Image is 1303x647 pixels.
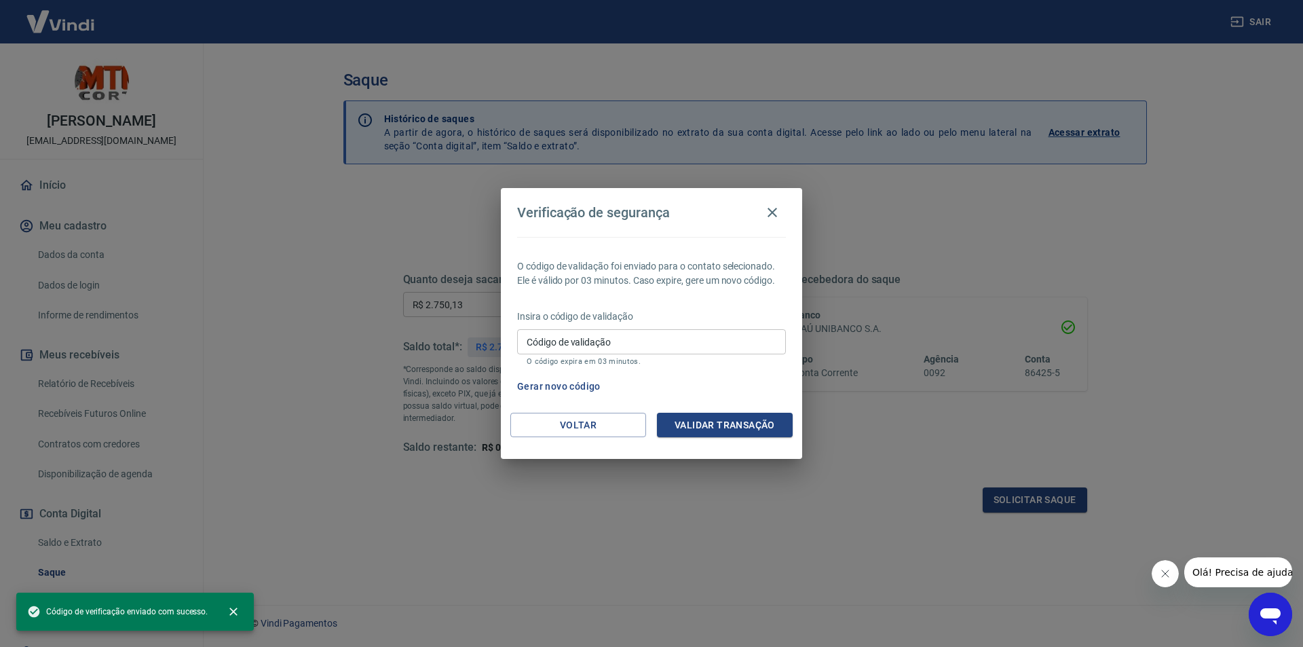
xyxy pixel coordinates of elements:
p: Insira o código de validação [517,310,786,324]
button: Validar transação [657,413,793,438]
span: Código de verificação enviado com sucesso. [27,605,208,618]
button: close [219,597,248,627]
button: Gerar novo código [512,374,606,399]
span: Olá! Precisa de ajuda? [8,10,114,20]
button: Voltar [510,413,646,438]
iframe: Mensagem da empresa [1184,557,1292,587]
iframe: Botão para abrir a janela de mensagens [1249,593,1292,636]
h4: Verificação de segurança [517,204,670,221]
p: O código de validação foi enviado para o contato selecionado. Ele é válido por 03 minutos. Caso e... [517,259,786,288]
iframe: Fechar mensagem [1152,560,1179,587]
p: O código expira em 03 minutos. [527,357,776,366]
